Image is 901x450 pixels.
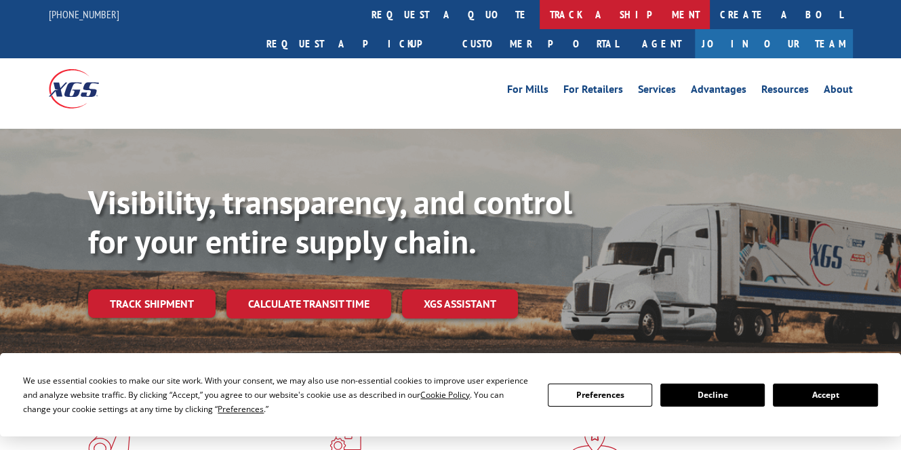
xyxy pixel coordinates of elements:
a: Resources [761,84,809,99]
span: Preferences [218,403,264,415]
a: About [824,84,853,99]
a: Request a pickup [256,29,452,58]
span: Cookie Policy [420,389,470,401]
a: Agent [628,29,695,58]
a: Join Our Team [695,29,853,58]
b: Visibility, transparency, and control for your entire supply chain. [88,181,572,262]
button: Decline [660,384,765,407]
a: Advantages [691,84,746,99]
a: [PHONE_NUMBER] [49,7,119,21]
a: For Retailers [563,84,623,99]
button: Accept [773,384,877,407]
div: We use essential cookies to make our site work. With your consent, we may also use non-essential ... [23,373,531,416]
a: For Mills [507,84,548,99]
a: Services [638,84,676,99]
a: Calculate transit time [226,289,391,319]
a: Track shipment [88,289,216,318]
a: XGS ASSISTANT [402,289,518,319]
a: Customer Portal [452,29,628,58]
button: Preferences [548,384,652,407]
